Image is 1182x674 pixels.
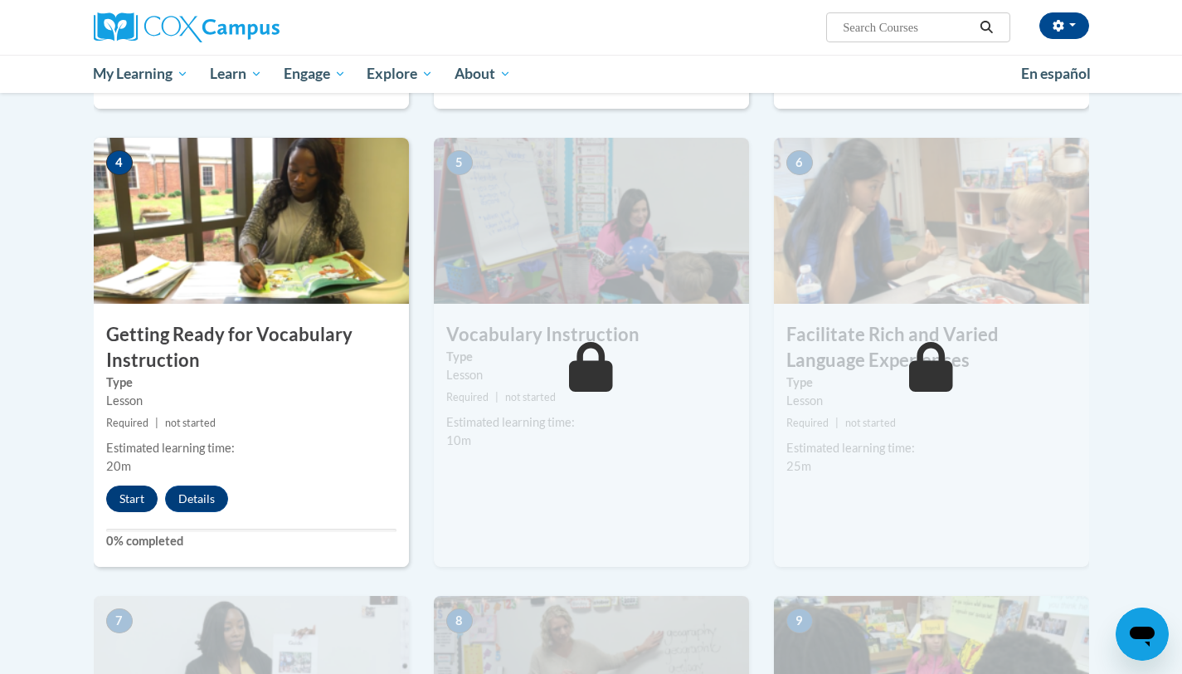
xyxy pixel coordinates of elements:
span: Required [786,417,829,429]
span: 25m [786,459,811,473]
span: | [495,391,499,403]
iframe: Button to launch messaging window [1116,608,1169,661]
span: 6 [786,150,813,175]
button: Details [165,486,228,512]
div: Estimated learning time: [106,439,396,457]
div: Estimated learning time: [786,439,1077,457]
span: 9 [786,608,813,633]
a: Engage [273,55,357,93]
h3: Vocabulary Instruction [434,322,749,348]
span: Engage [284,64,346,84]
div: Estimated learning time: [446,413,737,432]
input: Search Courses [841,17,974,37]
h3: Getting Ready for Vocabulary Instruction [94,322,409,374]
a: Explore [356,55,444,93]
button: Start [106,486,158,512]
button: Account Settings [1039,12,1089,39]
span: 10m [446,433,471,447]
label: Type [106,374,396,392]
img: Course Image [434,138,749,304]
label: Type [786,374,1077,392]
div: Main menu [69,55,1114,93]
span: Required [106,417,148,429]
span: 5 [446,150,473,175]
span: Required [446,391,489,403]
label: Type [446,348,737,366]
span: 4 [106,150,133,175]
span: | [155,417,158,429]
label: 0% completed [106,532,396,550]
span: 8 [446,608,473,633]
span: About [455,64,511,84]
span: | [835,417,839,429]
span: 7 [106,608,133,633]
span: My Learning [93,64,188,84]
a: Learn [199,55,273,93]
span: not started [845,417,896,429]
span: En español [1021,65,1091,82]
a: About [444,55,522,93]
span: Explore [367,64,433,84]
div: Lesson [106,392,396,410]
div: Lesson [446,366,737,384]
span: 20m [106,459,131,473]
img: Course Image [774,138,1089,304]
span: Learn [210,64,262,84]
div: Lesson [786,392,1077,410]
a: Cox Campus [94,12,409,42]
span: not started [505,391,556,403]
button: Search [974,17,999,37]
a: My Learning [83,55,200,93]
span: not started [165,417,216,429]
img: Cox Campus [94,12,280,42]
a: En español [1010,56,1102,91]
h3: Facilitate Rich and Varied Language Experiences [774,322,1089,374]
img: Course Image [94,138,409,304]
